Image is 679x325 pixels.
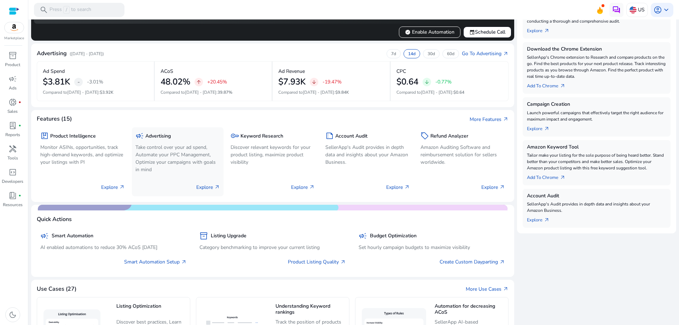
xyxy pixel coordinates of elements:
button: eventSchedule Call [463,27,511,38]
p: CPC [396,68,406,75]
span: inventory_2 [8,51,17,60]
p: ([DATE] - [DATE]) [70,51,104,57]
p: -0.77% [435,80,452,85]
p: Press to search [50,6,91,14]
span: $9.84K [335,89,349,95]
h5: Account Audit [527,193,666,199]
p: Ad Spend [43,68,65,75]
a: Explorearrow_outward [527,122,555,132]
p: Monitor ASINs, opportunities, track high-demand keywords, and optimize your listings with PI [40,144,125,166]
span: campaign [8,75,17,83]
p: SellerApp's Chrome extension to Research and compare products on the go. Find the best products f... [527,54,666,80]
p: Set hourly campaign budgets to maximize visibility [359,244,505,251]
img: amazon.svg [5,22,24,33]
h2: $7.93K [278,77,306,87]
h2: 48.02% [161,77,190,87]
span: campaign [40,232,49,240]
p: Explore [386,184,410,191]
h4: Use Cases (27) [37,286,76,292]
p: ACoS [161,68,173,75]
p: 60d [447,51,454,57]
p: Launch powerful campaigns that effectively target the right audience for maximum impact and engag... [527,110,666,122]
span: arrow_outward [560,83,565,89]
h4: Advertising [37,50,67,57]
span: arrow_outward [499,184,505,190]
a: Explorearrow_outward [527,214,555,224]
span: package [40,132,49,140]
h5: Product Intelligence [50,133,96,139]
span: - [77,78,80,86]
span: arrow_upward [196,79,202,85]
span: inventory_2 [199,232,208,240]
span: fiber_manual_record [18,101,21,104]
p: SellerApp's Audit provides in depth data and insights about your Amazon Business. [325,144,410,166]
p: Developers [2,178,23,185]
h5: Download the Chrome Extension [527,46,666,52]
p: Ad Revenue [278,68,305,75]
span: account_circle [654,6,662,14]
span: $0.64 [453,89,464,95]
p: Explore [481,184,505,191]
span: fiber_manual_record [18,124,21,127]
span: code_blocks [8,168,17,176]
p: Tailor make your listing for the sole purpose of being heard better. Stand better than your compe... [527,152,666,171]
p: Tools [7,155,18,161]
h5: Campaign Creation [527,101,666,108]
span: Schedule Call [469,28,505,36]
span: arrow_downward [311,79,317,85]
button: verifiedEnable Automation [399,27,460,38]
h5: Budget Optimization [370,233,417,239]
span: event [469,29,475,35]
span: sell [420,132,429,140]
span: donut_small [8,98,17,106]
p: -19.47% [323,80,342,85]
p: Compared to : [278,89,384,95]
span: handyman [8,145,17,153]
p: Product [5,62,20,68]
a: Smart Automation Setup [124,258,187,266]
a: Create Custom Dayparting [440,258,505,266]
span: [DATE] - [DATE] [185,89,216,95]
span: arrow_outward [503,286,509,292]
p: 14d [408,51,416,57]
p: +20.45% [207,80,227,85]
h4: Quick Actions [37,216,72,223]
h5: Understanding Keyword rankings [275,303,346,316]
h4: Features (15) [37,116,72,122]
p: Reports [5,132,20,138]
a: Add To Chrome [527,80,571,89]
p: Compared to : [161,89,266,95]
span: key [231,132,239,140]
span: [DATE] - [DATE] [67,89,99,95]
p: Explore [291,184,315,191]
p: Take control over your ad spend, Automate your PPC Management, Optimize your campaigns with goals... [135,144,220,173]
h5: Keyword Research [240,133,283,139]
span: arrow_outward [309,184,315,190]
p: US [638,4,645,16]
p: Amazon Auditing Software and reimbursement solution for sellers worldwide. [420,144,505,166]
span: summarize [325,132,334,140]
a: Go To Advertisingarrow_outward [462,50,509,57]
span: arrow_outward [181,259,187,265]
a: Product Listing Quality [288,258,346,266]
img: us.svg [629,6,637,13]
span: arrow_outward [214,184,220,190]
h2: $0.64 [396,77,418,87]
p: -3.01% [87,80,103,85]
a: More Use Casesarrow_outward [466,285,509,293]
span: campaign [359,232,367,240]
span: fiber_manual_record [18,194,21,197]
span: campaign [135,132,144,140]
span: search [40,6,48,14]
span: 39.87% [217,89,232,95]
span: Enable Automation [405,28,454,36]
span: [DATE] - [DATE] [303,89,334,95]
h5: Refund Analyzer [430,133,468,139]
p: Compared to : [43,89,148,95]
span: arrow_outward [544,28,550,34]
p: 7d [391,51,396,57]
p: AI enabled automations to reduce 30% ACoS [DATE] [40,244,187,251]
h5: Smart Automation [52,233,93,239]
span: arrow_outward [503,116,509,122]
p: Compared to : [396,89,503,95]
